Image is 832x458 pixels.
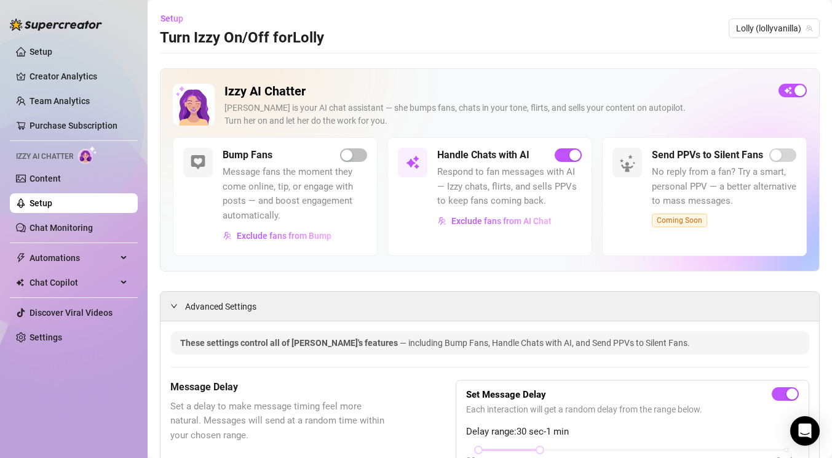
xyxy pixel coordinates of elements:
[170,299,185,313] div: expanded
[652,165,796,209] span: No reply from a fan? Try a smart, personal PPV — a better alternative to mass messages.
[30,308,113,318] a: Discover Viral Videos
[652,148,763,163] h5: Send PPVs to Silent Fans
[438,217,446,225] img: svg%3e
[170,380,394,395] h5: Message Delay
[30,248,117,268] span: Automations
[191,155,205,170] img: svg%3e
[170,302,178,310] span: expanded
[224,84,769,99] h2: Izzy AI Chatter
[30,223,93,233] a: Chat Monitoring
[437,148,529,163] h5: Handle Chats with AI
[185,300,256,313] span: Advanced Settings
[223,148,272,163] h5: Bump Fans
[619,155,639,174] img: silent-fans-ppv-o-N6Mmdf.svg
[437,165,582,209] span: Respond to fan messages with AI — Izzy chats, flirts, and sells PPVs to keep fans coming back.
[806,25,813,32] span: team
[30,273,117,292] span: Chat Copilot
[400,338,690,348] span: — including Bump Fans, Handle Chats with AI, and Send PPVs to Silent Fans.
[10,18,102,31] img: logo-BBDzfeDw.svg
[160,28,324,48] h3: Turn Izzy On/Off for Lolly
[405,155,420,170] img: svg%3e
[30,332,62,342] a: Settings
[237,231,331,241] span: Exclude fans from Bump
[223,231,232,240] img: svg%3e
[790,416,820,446] div: Open Intercom Messenger
[16,253,26,263] span: thunderbolt
[466,389,546,400] strong: Set Message Delay
[466,403,799,416] span: Each interaction will get a random delay from the range below.
[30,174,61,183] a: Content
[736,19,812,38] span: Lolly (lollyvanilla)
[223,226,332,246] button: Exclude fans from Bump
[466,425,799,440] span: Delay range: 30 sec - 1 min
[180,338,400,348] span: These settings control all of [PERSON_NAME]'s features
[173,84,215,126] img: Izzy AI Chatter
[30,121,117,131] a: Purchase Subscription
[30,96,90,106] a: Team Analytics
[16,151,73,163] span: Izzy AI Chatter
[160,9,193,28] button: Setup
[224,102,769,127] div: [PERSON_NAME] is your AI chat assistant — she bumps fans, chats in your tone, flirts, and sells y...
[437,211,552,231] button: Exclude fans from AI Chat
[30,198,52,208] a: Setup
[78,146,97,164] img: AI Chatter
[30,66,128,86] a: Creator Analytics
[451,216,552,226] span: Exclude fans from AI Chat
[652,214,707,227] span: Coming Soon
[16,278,24,287] img: Chat Copilot
[30,47,52,57] a: Setup
[160,14,183,23] span: Setup
[223,165,367,223] span: Message fans the moment they come online, tip, or engage with posts — and boost engagement automa...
